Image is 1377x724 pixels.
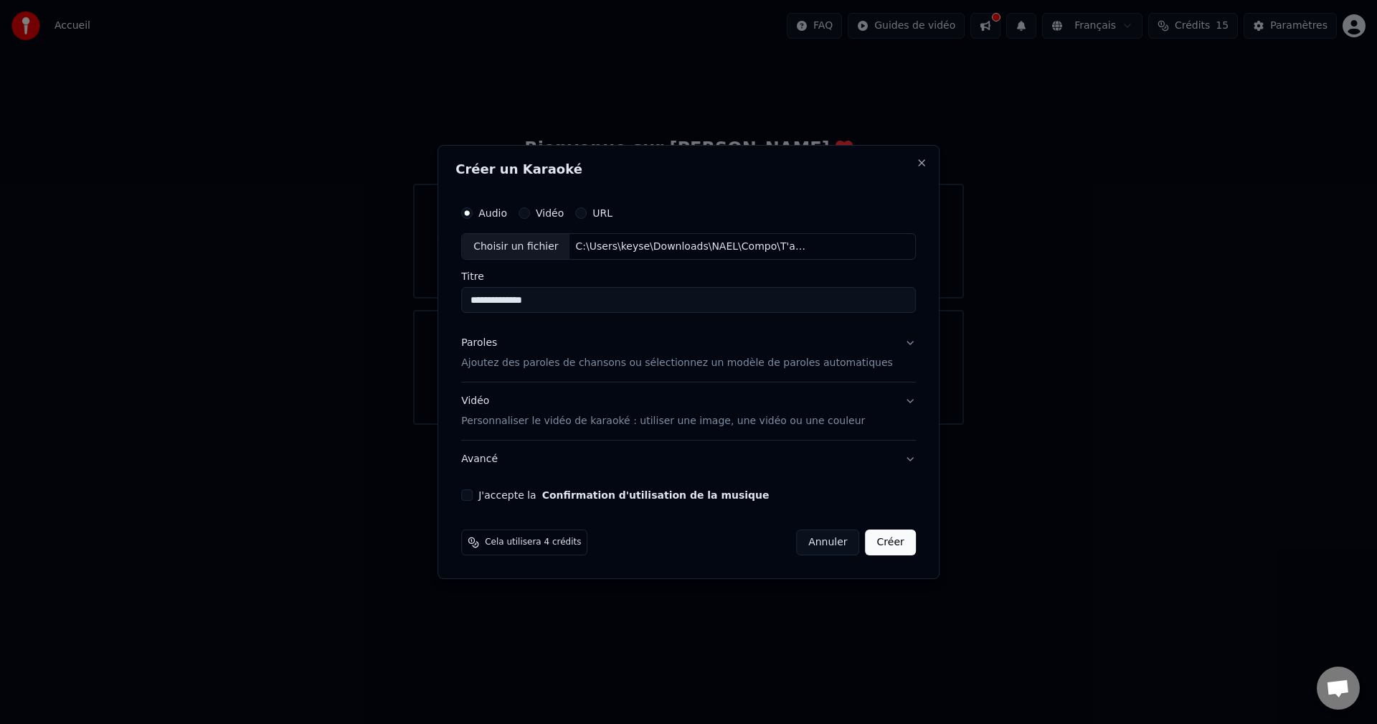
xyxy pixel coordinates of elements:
[455,163,922,176] h2: Créer un Karaoké
[461,383,916,441] button: VidéoPersonnaliser le vidéo de karaoké : utiliser une image, une vidéo ou une couleur
[461,414,865,428] p: Personnaliser le vidéo de karaoké : utiliser une image, une vidéo ou une couleur
[478,490,769,500] label: J'accepte la
[461,357,893,371] p: Ajoutez des paroles de chansons ou sélectionnez un modèle de paroles automatiques
[461,337,497,351] div: Paroles
[485,537,581,548] span: Cela utilisera 4 crédits
[461,395,865,429] div: Vidéo
[461,272,916,282] label: Titre
[536,208,564,218] label: Vidéo
[592,208,612,218] label: URL
[461,325,916,382] button: ParolesAjoutez des paroles de chansons ou sélectionnez un modèle de paroles automatiques
[478,208,507,218] label: Audio
[542,490,770,500] button: J'accepte la
[866,530,916,555] button: Créer
[462,234,569,260] div: Choisir un fichier
[570,240,814,254] div: C:\Users\keyse\Downloads\NAEL\Compo\T'avoir\T'avoir - Master\T'avoir-MASTER.wav
[461,441,916,478] button: Avancé
[796,530,859,555] button: Annuler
